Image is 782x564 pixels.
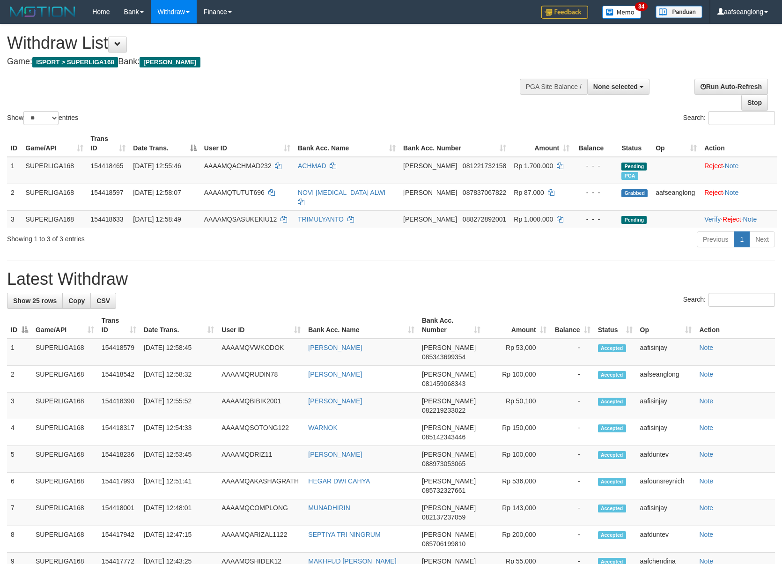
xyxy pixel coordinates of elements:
[484,446,550,473] td: Rp 100,000
[704,162,723,170] a: Reject
[734,231,750,247] a: 1
[308,424,337,431] a: WARNOK
[32,366,98,393] td: SUPERLIGA168
[484,366,550,393] td: Rp 100,000
[550,473,594,499] td: -
[7,57,512,67] h4: Game: Bank:
[32,339,98,366] td: SUPERLIGA168
[218,446,304,473] td: AAAAMQDRIZ11
[298,215,344,223] a: TRIMULYANTO
[204,162,272,170] span: AAAAMQACHMAD232
[7,312,32,339] th: ID: activate to sort column descending
[683,293,775,307] label: Search:
[13,297,57,304] span: Show 25 rows
[636,499,696,526] td: aafisinjay
[403,162,457,170] span: [PERSON_NAME]
[298,162,326,170] a: ACHMAD
[484,526,550,553] td: Rp 200,000
[422,433,465,441] span: Copy 085142343446 to clipboard
[422,460,465,468] span: Copy 088973053065 to clipboard
[7,34,512,52] h1: Withdraw List
[699,477,713,485] a: Note
[550,419,594,446] td: -
[422,531,476,538] span: [PERSON_NAME]
[308,397,362,405] a: [PERSON_NAME]
[98,473,140,499] td: 154417993
[140,419,218,446] td: [DATE] 12:54:33
[7,499,32,526] td: 7
[96,297,110,304] span: CSV
[140,366,218,393] td: [DATE] 12:58:32
[697,231,734,247] a: Previous
[304,312,418,339] th: Bank Acc. Name: activate to sort column ascending
[140,473,218,499] td: [DATE] 12:51:41
[7,473,32,499] td: 6
[463,162,506,170] span: Copy 081221732158 to clipboard
[701,210,777,228] td: · ·
[484,312,550,339] th: Amount: activate to sort column ascending
[701,130,777,157] th: Action
[463,215,506,223] span: Copy 088272892001 to clipboard
[308,371,362,378] a: [PERSON_NAME]
[621,189,648,197] span: Grabbed
[422,487,465,494] span: Copy 085732327661 to clipboard
[90,293,116,309] a: CSV
[133,162,181,170] span: [DATE] 12:55:46
[598,424,626,432] span: Accepted
[23,111,59,125] select: Showentries
[87,130,130,157] th: Trans ID: activate to sort column ascending
[98,366,140,393] td: 154418542
[594,312,636,339] th: Status: activate to sort column ascending
[218,499,304,526] td: AAAAMQCOMPLONG
[514,189,544,196] span: Rp 87.000
[140,57,200,67] span: [PERSON_NAME]
[140,339,218,366] td: [DATE] 12:58:45
[91,189,124,196] span: 154418597
[7,339,32,366] td: 1
[91,162,124,170] span: 154418465
[7,393,32,419] td: 3
[133,215,181,223] span: [DATE] 12:58:49
[577,188,614,197] div: - - -
[484,499,550,526] td: Rp 143,000
[7,210,22,228] td: 3
[7,526,32,553] td: 8
[308,451,362,458] a: [PERSON_NAME]
[133,189,181,196] span: [DATE] 12:58:07
[636,526,696,553] td: aafduntev
[484,473,550,499] td: Rp 536,000
[204,215,277,223] span: AAAAMQSASUKEKIU12
[7,230,319,244] div: Showing 1 to 3 of 3 entries
[32,473,98,499] td: SUPERLIGA168
[598,398,626,406] span: Accepted
[98,499,140,526] td: 154418001
[62,293,91,309] a: Copy
[308,477,370,485] a: HEGAR DWI CAHYA
[422,353,465,361] span: Copy 085343699354 to clipboard
[22,210,87,228] td: SUPERLIGA168
[32,393,98,419] td: SUPERLIGA168
[218,393,304,419] td: AAAAMQBIBIK2001
[621,163,647,171] span: Pending
[598,531,626,539] span: Accepted
[514,162,553,170] span: Rp 1.700.000
[520,79,587,95] div: PGA Site Balance /
[602,6,642,19] img: Button%20Memo.svg
[308,504,350,512] a: MUNADHIRIN
[743,215,757,223] a: Note
[749,231,775,247] a: Next
[422,344,476,351] span: [PERSON_NAME]
[308,344,362,351] a: [PERSON_NAME]
[699,397,713,405] a: Note
[463,189,506,196] span: Copy 087837067822 to clipboard
[98,446,140,473] td: 154418236
[694,79,768,95] a: Run Auto-Refresh
[636,473,696,499] td: aafounsreynich
[218,366,304,393] td: AAAAMQRUDIN78
[68,297,85,304] span: Copy
[422,407,465,414] span: Copy 082219233022 to clipboard
[32,419,98,446] td: SUPERLIGA168
[98,312,140,339] th: Trans ID: activate to sort column ascending
[91,215,124,223] span: 154418633
[422,540,465,548] span: Copy 085706199810 to clipboard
